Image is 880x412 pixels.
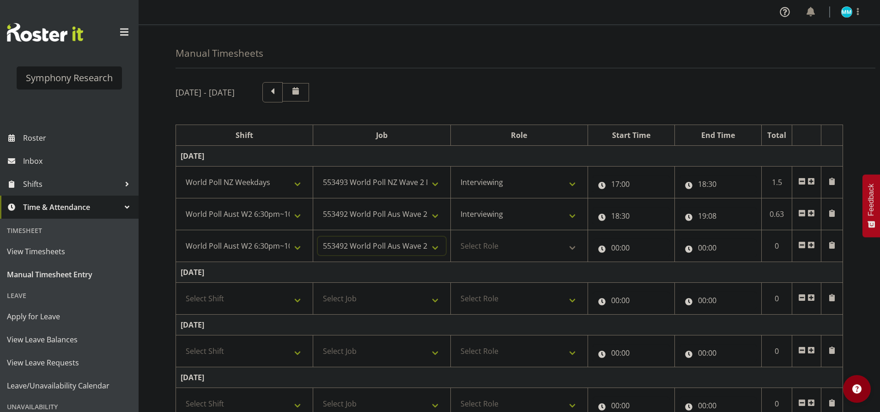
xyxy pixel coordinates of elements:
span: View Leave Requests [7,356,132,370]
a: View Leave Requests [2,351,136,374]
td: 0.63 [761,198,792,230]
input: Click to select... [593,291,670,310]
td: 0 [761,283,792,315]
td: 0 [761,335,792,367]
div: Start Time [593,130,670,141]
button: Feedback - Show survey [862,174,880,237]
td: 0 [761,230,792,262]
span: Inbox [23,154,134,168]
input: Click to select... [680,291,757,310]
div: Timesheet [2,221,136,240]
div: Symphony Research [26,71,113,85]
span: Feedback [867,184,875,216]
a: Leave/Unavailability Calendar [2,374,136,397]
div: Total [766,130,788,141]
span: View Timesheets [7,245,132,258]
td: 1.5 [761,167,792,198]
a: View Timesheets [2,240,136,263]
a: Apply for Leave [2,305,136,328]
span: Time & Attendance [23,200,120,214]
td: [DATE] [176,262,843,283]
span: Manual Timesheet Entry [7,268,132,281]
input: Click to select... [593,175,670,193]
input: Click to select... [593,344,670,362]
img: Rosterit website logo [7,23,83,42]
td: [DATE] [176,367,843,388]
input: Click to select... [593,207,670,225]
h5: [DATE] - [DATE] [176,87,235,97]
div: Leave [2,286,136,305]
div: Role [455,130,583,141]
img: help-xxl-2.png [852,384,862,394]
span: Apply for Leave [7,310,132,323]
input: Click to select... [680,175,757,193]
a: View Leave Balances [2,328,136,351]
td: [DATE] [176,315,843,335]
span: Shifts [23,177,120,191]
input: Click to select... [593,239,670,257]
div: End Time [680,130,757,141]
td: [DATE] [176,146,843,167]
img: murphy-mulholland11450.jpg [841,6,852,18]
a: Manual Timesheet Entry [2,263,136,286]
input: Click to select... [680,207,757,225]
h4: Manual Timesheets [176,48,263,59]
span: Leave/Unavailability Calendar [7,379,132,393]
div: Job [318,130,445,141]
div: Shift [181,130,308,141]
input: Click to select... [680,239,757,257]
span: Roster [23,131,134,145]
span: View Leave Balances [7,333,132,346]
input: Click to select... [680,344,757,362]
